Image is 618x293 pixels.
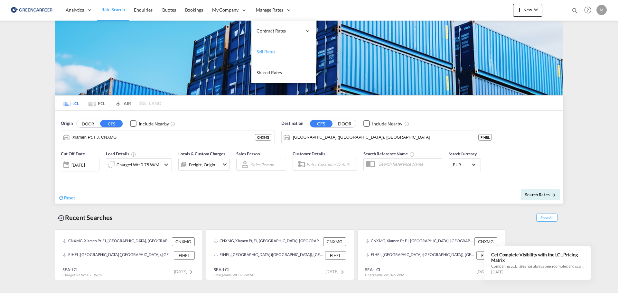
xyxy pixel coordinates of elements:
recent-search-card: CNXMG, Xiamen Pt, FJ, [GEOGRAPHIC_DATA], [GEOGRAPHIC_DATA] & [GEOGRAPHIC_DATA], [GEOGRAPHIC_DATA]... [357,229,505,280]
span: Manage Rates [256,7,283,13]
div: FIHEL, Helsingfors (Helsinki), Finland, Northern Europe, Europe [63,251,172,260]
div: CNXMG [474,237,497,246]
md-select: Sales Person [250,160,275,169]
div: Charged Wt: 0.75 W/Micon-chevron-down [106,158,172,171]
button: DOOR [77,120,99,127]
span: Bookings [185,7,203,13]
span: Sell Rates [257,49,275,54]
md-icon: Your search will be saved by the below given name [409,152,415,157]
button: icon-plus 400-fgNewicon-chevron-down [513,4,542,17]
span: Locals & Custom Charges [178,151,225,156]
recent-search-card: CNXMG, Xiamen Pt, FJ, [GEOGRAPHIC_DATA], [GEOGRAPHIC_DATA] & [GEOGRAPHIC_DATA], [GEOGRAPHIC_DATA]... [55,229,203,280]
md-icon: icon-refresh [58,195,64,201]
md-icon: icon-chevron-down [162,161,170,169]
span: Cut Off Date [61,151,85,156]
span: My Company [212,7,239,13]
md-tab-item: LCL [58,96,84,110]
md-icon: Unchecked: Ignores neighbouring ports when fetching rates.Checked : Includes neighbouring ports w... [404,121,409,126]
a: Shared Rates [251,62,316,83]
span: Shared Rates [257,70,282,75]
span: Enquiries [134,7,153,13]
span: Sales Person [236,151,260,156]
span: Origin [61,120,72,127]
span: [DATE] [174,269,195,274]
md-icon: Unchecked: Ignores neighbouring ports when fetching rates.Checked : Includes neighbouring ports w... [170,121,175,126]
recent-search-card: CNXMG, Xiamen Pt, FJ, [GEOGRAPHIC_DATA], [GEOGRAPHIC_DATA] & [GEOGRAPHIC_DATA], [GEOGRAPHIC_DATA]... [206,229,354,280]
button: DOOR [333,120,356,127]
div: CNXMG, Xiamen Pt, FJ, China, Greater China & Far East Asia, Asia Pacific [214,237,322,246]
div: Freight Origin Destination [189,160,219,169]
md-input-container: Xiamen Pt, FJ, CNXMG [61,131,275,144]
button: CFS [100,120,123,127]
div: SEA-LCL [214,267,253,272]
div: Help [582,5,596,16]
span: Quotes [162,7,176,13]
div: icon-magnify [571,7,578,17]
a: Sell Rates [251,41,316,62]
md-input-container: Helsingfors (Helsinki), FIHEL [282,131,495,144]
span: Destination [281,120,303,127]
md-icon: icon-plus 400-fg [516,6,523,14]
span: [DATE] [325,269,346,274]
span: Search Reference Name [363,151,415,156]
div: M [596,5,607,15]
span: Reset [64,195,75,200]
span: Search Currency [449,151,477,156]
div: Freight Origin Destinationicon-chevron-down [178,158,230,171]
img: 176147708aff11ef8735f72d97dca5a8.png [10,3,53,17]
md-pagination-wrapper: Use the left and right arrow keys to navigate between tabs [58,96,161,110]
div: CNXMG [255,134,271,141]
md-checkbox: Checkbox No Ink [363,120,402,127]
md-icon: icon-chevron-right [339,268,346,276]
span: EUR [453,162,471,168]
md-icon: Chargeable Weight [131,152,136,157]
div: FIHEL [325,251,346,260]
button: CFS [310,120,332,127]
md-select: Select Currency: € EUREuro [452,160,477,169]
div: Include Nearby [372,121,402,127]
md-icon: icon-airplane [114,100,122,105]
md-checkbox: Checkbox No Ink [130,120,169,127]
div: Contract Rates [251,21,316,41]
div: SEA-LCL [365,267,404,272]
span: Customer Details [293,151,325,156]
div: FIHEL, Helsingfors (Helsinki), Finland, Northern Europe, Europe [214,251,323,260]
span: Show All [536,214,557,222]
div: FIHEL [476,251,497,260]
span: Chargeable Wt. 0.75 W/M [62,273,102,277]
div: icon-refreshReset [58,195,75,202]
input: Enter Customer Details [306,160,355,169]
div: Origin DOOR CFS Checkbox No InkUnchecked: Ignores neighbouring ports when fetching rates.Checked ... [55,111,563,204]
md-icon: icon-chevron-down [221,160,229,168]
input: Search by Port [72,133,255,142]
span: Analytics [66,7,84,13]
span: Search Rates [525,192,556,197]
span: Chargeable Wt. 0.75 W/M [214,273,253,277]
input: Search Reference Name [376,159,442,169]
span: New [516,7,540,12]
md-tab-item: FCL [84,96,110,110]
img: GreenCarrierFCL_LCL.png [55,21,563,95]
span: Contract Rates [257,28,302,34]
div: FIHEL [478,134,492,141]
md-icon: icon-chevron-down [532,6,540,14]
div: CNXMG, Xiamen Pt, FJ, China, Greater China & Far East Asia, Asia Pacific [63,237,170,246]
div: FIHEL [174,251,195,260]
md-icon: icon-chevron-right [187,268,195,276]
button: Search Ratesicon-arrow-right [521,189,560,200]
div: CNXMG [172,237,195,246]
md-icon: icon-magnify [571,7,578,14]
input: Search by Port [293,133,478,142]
span: Load Details [106,151,136,156]
span: [DATE] [477,269,498,274]
md-datepicker: Select [61,171,66,179]
div: SEA-LCL [62,267,102,272]
div: CNXMG [323,237,346,246]
span: Chargeable Wt. 0.65 W/M [365,273,404,277]
div: Charged Wt: 0.75 W/M [117,160,159,169]
div: Recent Searches [55,210,115,225]
md-icon: icon-arrow-right [551,193,556,197]
div: CNXMG, Xiamen Pt, FJ, China, Greater China & Far East Asia, Asia Pacific [365,237,473,246]
span: Help [582,5,593,15]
